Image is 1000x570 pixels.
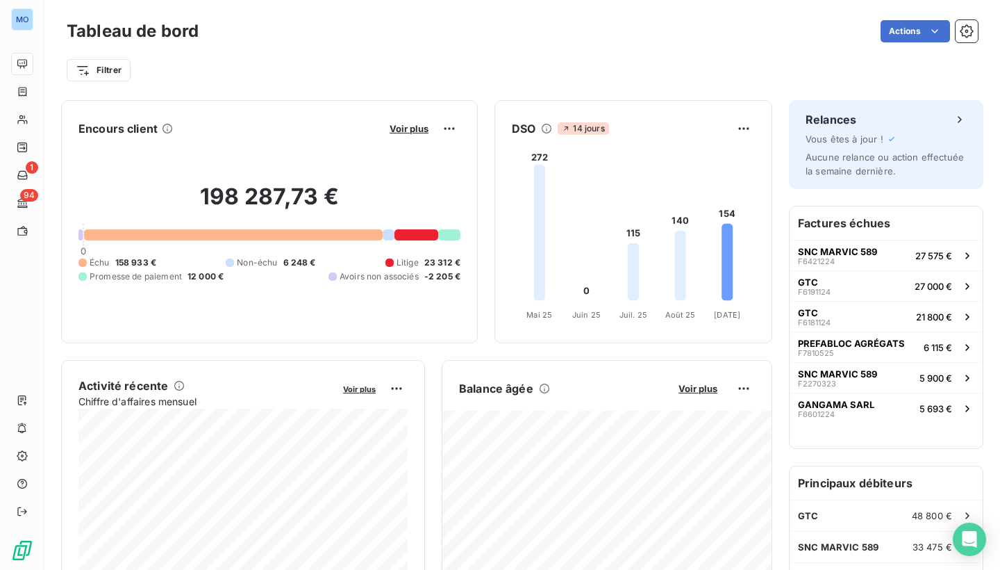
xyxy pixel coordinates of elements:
button: GTCF618112421 800 € [790,301,983,332]
span: 27 000 € [915,281,952,292]
span: 14 jours [558,122,608,135]
span: Voir plus [678,383,717,394]
button: Filtrer [67,59,131,81]
span: 12 000 € [187,270,224,283]
span: GTC [798,277,818,288]
span: GTC [798,510,818,521]
span: GANGAMA SARL [798,399,874,410]
span: SNC MARVIC 589 [798,246,877,257]
span: -2 205 € [424,270,460,283]
span: SNC MARVIC 589 [798,541,878,553]
h3: Tableau de bord [67,19,199,44]
span: 23 312 € [424,256,460,269]
button: Voir plus [339,382,380,395]
span: Vous êtes à jour ! [806,133,883,145]
span: F7810525 [798,349,834,357]
span: Voir plus [343,384,376,394]
span: 5 693 € [919,403,952,414]
button: Voir plus [674,382,722,395]
span: 0 [81,245,86,256]
h6: Principaux débiteurs [790,466,983,500]
span: 48 800 € [912,510,952,521]
span: Non-échu [237,256,277,269]
button: Actions [881,20,950,42]
span: 6 115 € [924,342,952,353]
h6: DSO [512,120,535,137]
tspan: Mai 25 [526,310,552,320]
h6: Relances [806,111,856,128]
button: SNC MARVIC 589F642122427 575 € [790,240,983,270]
span: 5 900 € [919,373,952,384]
span: 158 933 € [115,256,156,269]
tspan: Août 25 [665,310,696,320]
span: F6191124 [798,288,831,296]
span: PREFABLOC AGRÉGATS [798,338,905,349]
span: Échu [90,256,110,269]
span: 94 [20,189,38,202]
span: Litige [397,256,419,269]
span: 33 475 € [912,541,952,553]
span: F6181124 [798,318,831,327]
h6: Activité récente [78,377,168,394]
span: Aucune relance ou action effectuée la semaine dernière. [806,152,964,177]
div: MO [11,8,33,31]
span: F6421224 [798,257,835,266]
button: GANGAMA SARLF66012245 693 € [790,393,983,423]
tspan: [DATE] [714,310,740,320]
span: 1 [26,161,38,174]
span: F2270323 [798,380,836,388]
span: Chiffre d'affaires mensuel [78,394,333,409]
tspan: Juin 25 [572,310,601,320]
img: Logo LeanPay [11,539,33,562]
button: Voir plus [385,122,433,135]
span: Promesse de paiement [90,270,182,283]
h6: Encours client [78,120,158,137]
span: Voir plus [390,123,428,134]
span: SNC MARVIC 589 [798,368,877,380]
button: GTCF619112427 000 € [790,270,983,301]
tspan: Juil. 25 [619,310,647,320]
span: GTC [798,307,818,318]
div: Open Intercom Messenger [953,523,986,556]
button: PREFABLOC AGRÉGATSF78105256 115 € [790,332,983,362]
h6: Factures échues [790,206,983,240]
button: SNC MARVIC 589F22703235 900 € [790,362,983,393]
span: 27 575 € [915,250,952,261]
h6: Balance âgée [459,380,533,397]
span: 6 248 € [283,256,316,269]
span: 21 800 € [916,311,952,323]
span: Avoirs non associés [340,270,419,283]
span: F6601224 [798,410,835,418]
h2: 198 287,73 € [78,183,460,225]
